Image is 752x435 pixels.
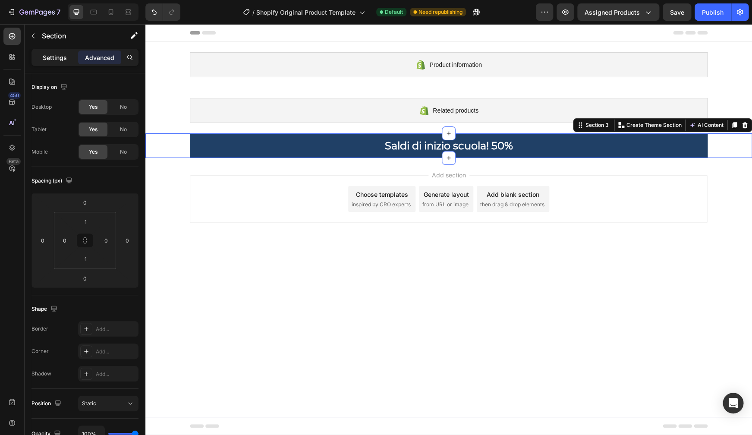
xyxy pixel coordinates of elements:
div: Display on [31,82,69,93]
span: No [120,103,127,111]
div: Mobile [31,148,48,156]
div: Spacing (px) [31,175,74,187]
input: 0px [58,234,71,247]
input: 0px [100,234,113,247]
div: Choose templates [211,166,263,175]
div: Add... [96,325,136,333]
span: inspired by CRO experts [206,177,265,184]
p: Advanced [85,53,114,62]
div: Section 3 [438,97,465,105]
button: AI Content [542,96,580,106]
div: Shape [31,303,59,315]
div: 450 [8,92,21,99]
span: Add section [283,146,324,155]
span: Yes [89,148,98,156]
span: Yes [89,103,98,111]
span: Shopify Original Product Template [256,8,356,17]
div: Corner [31,347,49,355]
span: Related products [287,81,333,91]
div: Add blank section [341,166,394,175]
p: Settings [43,53,67,62]
span: Need republishing [418,8,463,16]
div: Tablet [31,126,47,133]
input: 1px [77,252,94,265]
input: 1px [77,215,94,228]
span: Static [82,400,96,407]
span: No [120,148,127,156]
span: Default [385,8,403,16]
input: 0 [76,272,94,285]
span: Product information [284,35,336,46]
p: Section [42,31,113,41]
button: Assigned Products [577,3,659,21]
p: Saldi di inizio scuola! 50% [52,115,554,128]
input: 0 [76,196,94,209]
div: Generate layout [278,166,324,175]
button: Save [663,3,691,21]
span: Yes [89,126,98,133]
span: Assigned Products [585,8,640,17]
button: Static [78,396,138,411]
div: Position [31,398,63,410]
p: Create Theme Section [481,97,536,105]
div: Desktop [31,103,52,111]
span: / [252,8,255,17]
span: No [120,126,127,133]
div: Undo/Redo [145,3,180,21]
div: Add... [96,370,136,378]
h2: Rich Text Editor. Editing area: main [51,114,555,129]
button: Publish [695,3,731,21]
span: from URL or image [277,177,323,184]
span: then drag & drop elements [335,177,399,184]
div: Border [31,325,48,333]
span: Save [670,9,684,16]
p: 7 [57,7,60,17]
div: Publish [702,8,724,17]
div: Add... [96,348,136,356]
input: 0 [121,234,134,247]
div: Shadow [31,370,51,378]
div: Open Intercom Messenger [723,393,743,413]
input: 0 [36,234,49,247]
iframe: Design area [145,24,752,435]
button: 7 [3,3,64,21]
div: Beta [6,158,21,165]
